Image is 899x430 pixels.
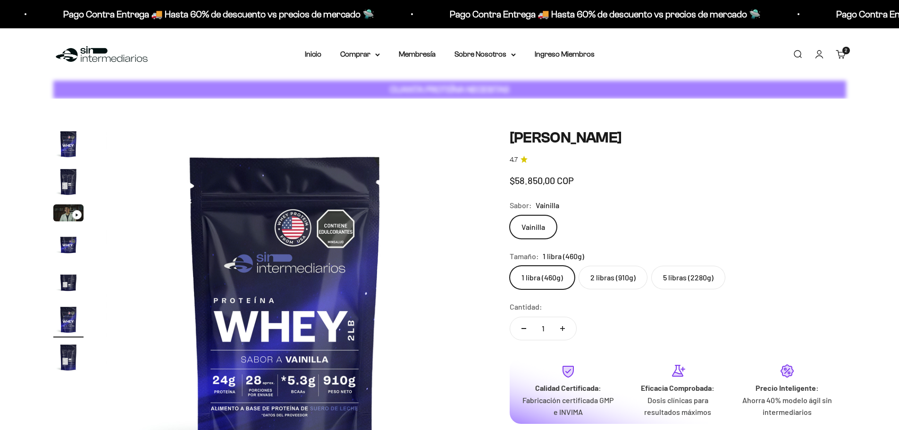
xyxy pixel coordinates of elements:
[630,394,725,418] p: Dosis clínicas para resultados máximos
[535,383,601,392] strong: Calidad Certificada:
[53,304,84,337] button: Ir al artículo 6
[549,317,576,340] button: Aumentar cantidad
[510,250,539,262] legend: Tamaño:
[510,155,846,165] a: 4.74.7 de 5.0 estrellas
[53,267,84,297] img: Proteína Whey - Vainilla
[510,129,846,147] h1: [PERSON_NAME]
[340,48,380,60] summary: Comprar
[510,199,532,211] legend: Sabor:
[510,317,538,340] button: Reducir cantidad
[543,250,584,262] span: 1 libra (460g)
[510,155,518,165] span: 4.7
[305,50,321,58] a: Inicio
[536,199,559,211] span: Vainilla
[53,342,84,372] img: Proteína Whey - Vainilla
[521,394,615,418] p: Fabricación certificada GMP e INVIMA
[53,167,84,197] img: Proteína Whey - Vainilla
[61,7,372,22] p: Pago Contra Entrega 🚚 Hasta 60% de descuento vs precios de mercado 🛸
[53,229,84,262] button: Ir al artículo 4
[53,304,84,335] img: Proteína Whey - Vainilla
[510,301,542,313] label: Cantidad:
[53,204,84,224] button: Ir al artículo 3
[53,129,84,159] img: Proteína Whey - Vainilla
[740,394,834,418] p: Ahorra 40% modelo ágil sin intermediarios
[399,50,436,58] a: Membresía
[53,129,84,162] button: Ir al artículo 1
[390,84,509,94] strong: CUANTA PROTEÍNA NECESITAS
[845,48,847,53] span: 2
[535,50,595,58] a: Ingreso Miembros
[448,7,759,22] p: Pago Contra Entrega 🚚 Hasta 60% de descuento vs precios de mercado 🛸
[53,229,84,259] img: Proteína Whey - Vainilla
[53,167,84,200] button: Ir al artículo 2
[53,342,84,375] button: Ir al artículo 7
[756,383,819,392] strong: Precio Inteligente:
[53,267,84,300] button: Ir al artículo 5
[454,48,516,60] summary: Sobre Nosotros
[510,173,574,188] sale-price: $58.850,00 COP
[641,383,714,392] strong: Eficacia Comprobada:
